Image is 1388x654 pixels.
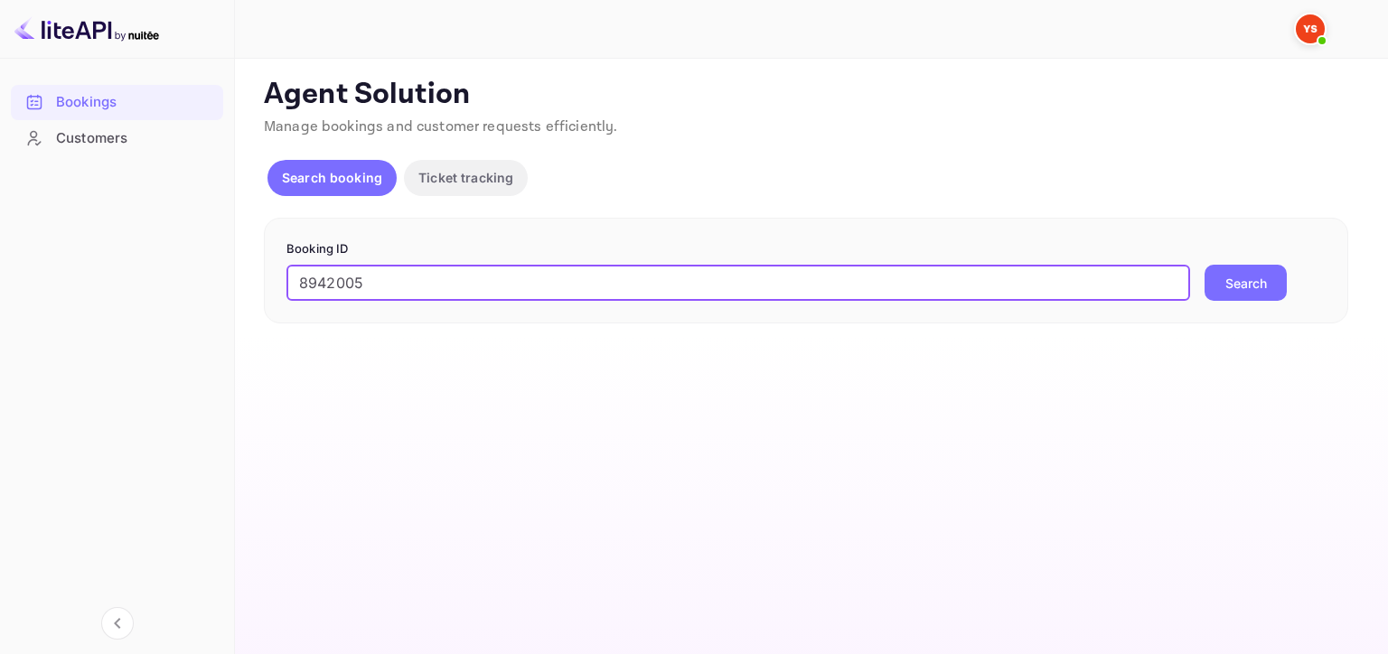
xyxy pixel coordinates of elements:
[264,77,1355,113] p: Agent Solution
[286,265,1190,301] input: Enter Booking ID (e.g., 63782194)
[101,607,134,640] button: Collapse navigation
[14,14,159,43] img: LiteAPI logo
[286,240,1326,258] p: Booking ID
[11,85,223,118] a: Bookings
[1296,14,1325,43] img: Yandex Support
[56,92,214,113] div: Bookings
[56,128,214,149] div: Customers
[11,85,223,120] div: Bookings
[1205,265,1287,301] button: Search
[282,168,382,187] p: Search booking
[264,117,618,136] span: Manage bookings and customer requests efficiently.
[418,168,513,187] p: Ticket tracking
[11,121,223,156] div: Customers
[11,121,223,154] a: Customers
